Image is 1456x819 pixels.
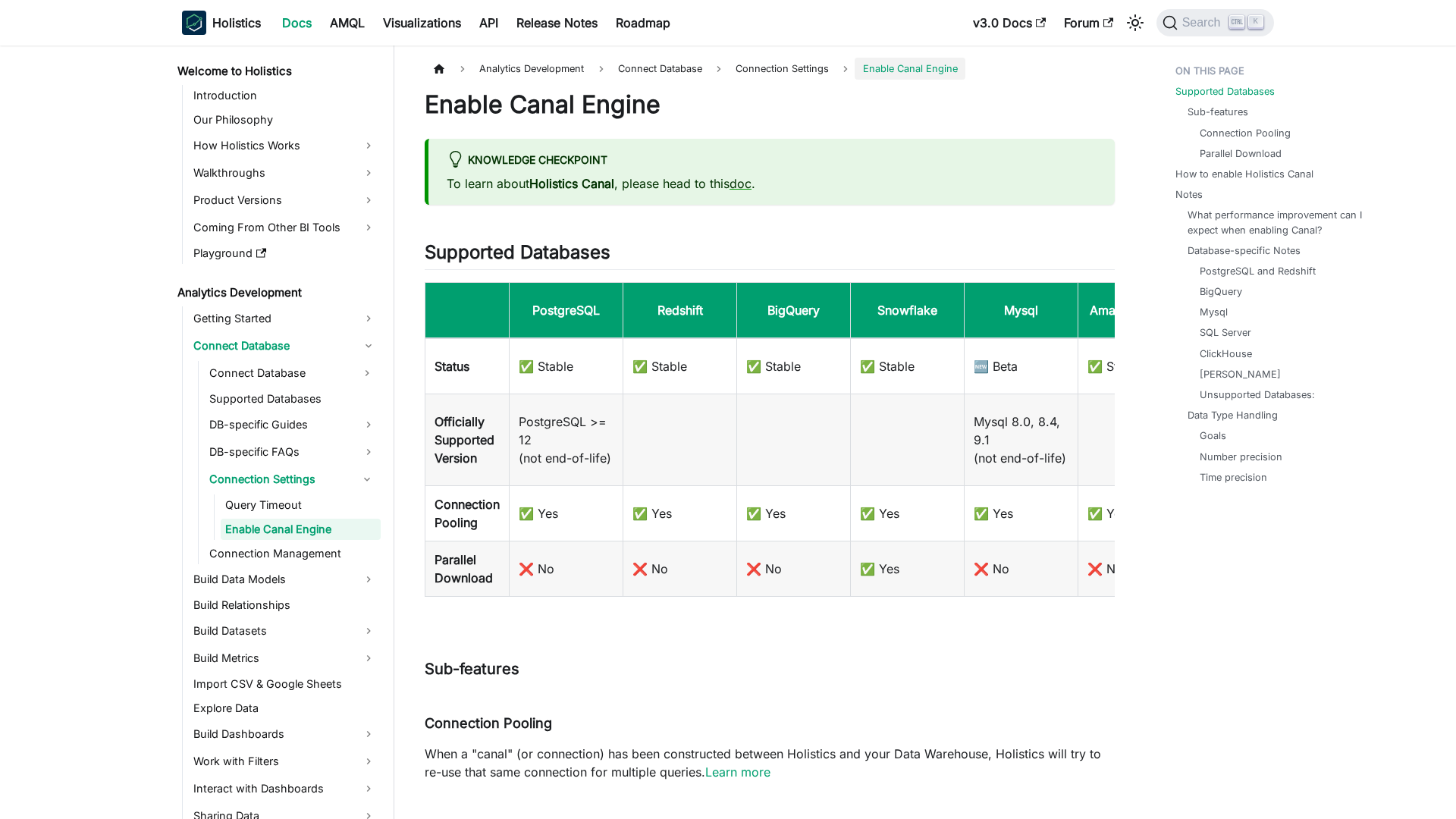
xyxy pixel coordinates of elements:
td: ❌ No [623,541,737,597]
a: Build Metrics [189,646,381,670]
a: Interact with Dashboards [189,777,381,801]
th: Redshift [623,283,737,339]
a: doc [730,176,752,191]
td: ✅ Stable [1078,338,1192,394]
a: DB-specific Guides [205,413,381,437]
a: Connect Database [205,361,353,385]
a: How Holistics Works [189,133,381,158]
h1: Enable Canal Engine [425,89,1115,120]
div: Knowledge Checkpoint [447,151,1097,171]
a: Build Data Models [189,567,381,591]
td: ❌ No [510,541,623,597]
a: BigQuery [1200,284,1242,299]
a: Connection Pooling [1200,126,1291,140]
a: Import CSV & Google Sheets [189,673,381,695]
button: Expand sidebar category 'Connect Database' [353,361,381,385]
a: Docs [273,11,321,35]
td: ✅ Yes [851,486,965,541]
a: Explore Data [189,698,381,719]
td: ✅ Yes [1078,486,1192,541]
td: ✅ Yes [623,486,737,541]
b: Officially Supported Version [435,414,494,466]
td: ✅ Stable [851,338,965,394]
a: Getting Started [189,306,381,331]
th: Mysql [965,283,1078,339]
a: Forum [1055,11,1122,35]
a: SQL Server [1200,325,1251,340]
a: Coming From Other BI Tools [189,215,381,240]
a: Work with Filters [189,749,381,773]
a: Roadmap [607,11,679,35]
td: ️🆕 Beta [965,338,1078,394]
a: Sub-features [1188,105,1248,119]
a: Visualizations [374,11,470,35]
a: Analytics Development [173,282,381,303]
a: Supported Databases [205,388,381,409]
a: API [470,11,507,35]
p: To learn about , please head to this . [447,174,1097,193]
th: Amazon Athena [1078,283,1192,339]
a: What performance improvement can I expect when enabling Canal? [1188,208,1365,237]
img: Holistics [182,11,206,35]
a: PostgreSQL and Redshift [1200,264,1316,278]
a: Connection Settings [728,58,836,80]
a: DB-specific FAQs [205,440,381,464]
td: ✅ Stable [510,338,623,394]
b: Parallel Download [435,552,493,585]
nav: Breadcrumbs [425,58,1115,80]
h2: Supported Databases [425,241,1115,270]
a: Parallel Download [1200,146,1282,161]
a: Our Philosophy [189,109,381,130]
a: Release Notes [507,11,607,35]
p: When a "canal" (or connection) has been constructed between Holistics and your Data Warehouse, Ho... [425,745,1115,781]
span: Connection Settings [736,63,829,74]
b: Status [435,359,469,374]
a: AMQL [321,11,374,35]
a: HolisticsHolistics [182,11,261,35]
td: ❌ No [737,541,851,597]
td: ✅ Yes [965,486,1078,541]
span: Search [1178,16,1230,30]
a: Database-specific Notes [1188,243,1301,258]
td: Mysql 8.0, 8.4, 9.1 (not end-of-life) [965,394,1078,486]
a: Unsupported Databases: [1200,388,1315,402]
a: Build Dashboards [189,722,381,746]
th: BigQuery [737,283,851,339]
td: PostgreSQL >= 12 (not end-of-life) [510,394,623,486]
button: Collapse sidebar category 'Connection Settings' [353,467,381,491]
a: Connection Management [205,543,381,564]
a: Welcome to Holistics [173,61,381,82]
a: Home page [425,58,453,80]
td: ✅ Stable [737,338,851,394]
td: ✅ Yes [510,486,623,541]
h4: Connection Pooling [425,715,1115,733]
td: ❌ No [1078,541,1192,597]
td: ✅ Yes [737,486,851,541]
b: Connection Pooling [435,497,500,530]
a: ClickHouse [1200,347,1252,361]
a: v3.0 Docs [964,11,1055,35]
a: Goals [1200,428,1226,443]
a: Introduction [189,85,381,106]
span: Analytics Development [472,58,591,80]
h3: Sub-features [425,660,1115,679]
th: Snowflake [851,283,965,339]
a: Enable Canal Engine [221,519,381,540]
a: Learn more [705,764,770,780]
a: Number precision [1200,450,1282,464]
a: Mysql [1200,305,1228,319]
kbd: K [1248,15,1263,29]
button: Search (Ctrl+K) [1156,9,1274,36]
th: PostgreSQL [510,283,623,339]
td: ✅ Stable [623,338,737,394]
span: Enable Canal Engine [855,58,965,80]
a: [PERSON_NAME] [1200,367,1281,381]
a: Data Type Handling [1188,408,1278,422]
td: ❌ No [965,541,1078,597]
a: Product Versions [189,188,381,212]
a: Build Relationships [189,595,381,616]
a: Query Timeout [221,494,381,516]
a: Playground [189,243,381,264]
a: Supported Databases [1175,84,1275,99]
a: Build Datasets [189,619,381,643]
